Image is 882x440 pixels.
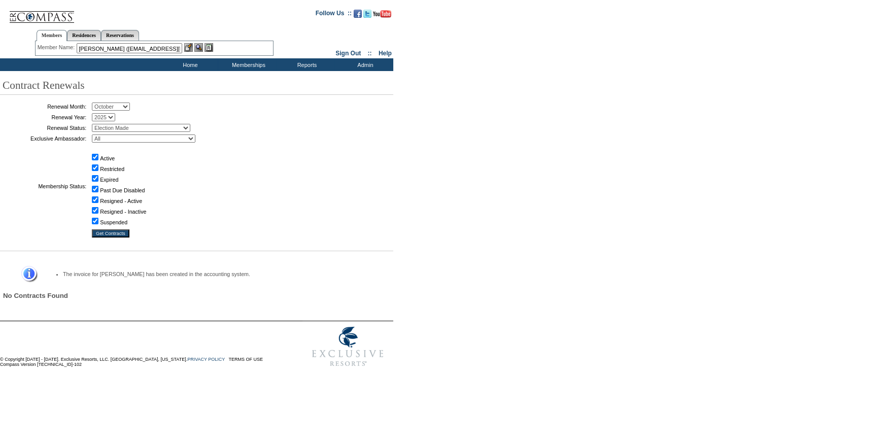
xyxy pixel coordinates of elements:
[229,357,263,362] a: TERMS OF USE
[92,229,129,238] input: Get Contracts
[100,187,145,193] label: Past Due Disabled
[3,124,86,132] td: Renewal Status:
[100,166,124,172] label: Restricted
[302,321,393,372] img: Exclusive Resorts
[15,266,38,283] img: Information Message
[277,58,335,71] td: Reports
[100,177,118,183] label: Expired
[38,43,77,52] div: Member Name:
[354,10,362,18] img: Become our fan on Facebook
[205,43,213,52] img: Reservations
[160,58,218,71] td: Home
[100,209,146,215] label: Resigned - Inactive
[373,13,391,19] a: Subscribe to our YouTube Channel
[354,13,362,19] a: Become our fan on Facebook
[101,30,139,41] a: Reservations
[316,9,352,21] td: Follow Us ::
[3,292,68,299] span: No Contracts Found
[3,134,86,143] td: Exclusive Ambassador:
[100,198,142,204] label: Resigned - Active
[100,219,127,225] label: Suspended
[335,50,361,57] a: Sign Out
[335,58,393,71] td: Admin
[37,30,67,41] a: Members
[3,113,86,121] td: Renewal Year:
[187,357,225,362] a: PRIVACY POLICY
[363,13,371,19] a: Follow us on Twitter
[379,50,392,57] a: Help
[184,43,193,52] img: b_edit.gif
[373,10,391,18] img: Subscribe to our YouTube Channel
[218,58,277,71] td: Memberships
[9,3,75,23] img: Compass Home
[3,103,86,111] td: Renewal Month:
[63,271,375,277] li: The invoice for [PERSON_NAME] has been created in the accounting system.
[100,155,115,161] label: Active
[368,50,372,57] span: ::
[363,10,371,18] img: Follow us on Twitter
[67,30,101,41] a: Residences
[194,43,203,52] img: View
[3,145,86,227] td: Membership Status:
